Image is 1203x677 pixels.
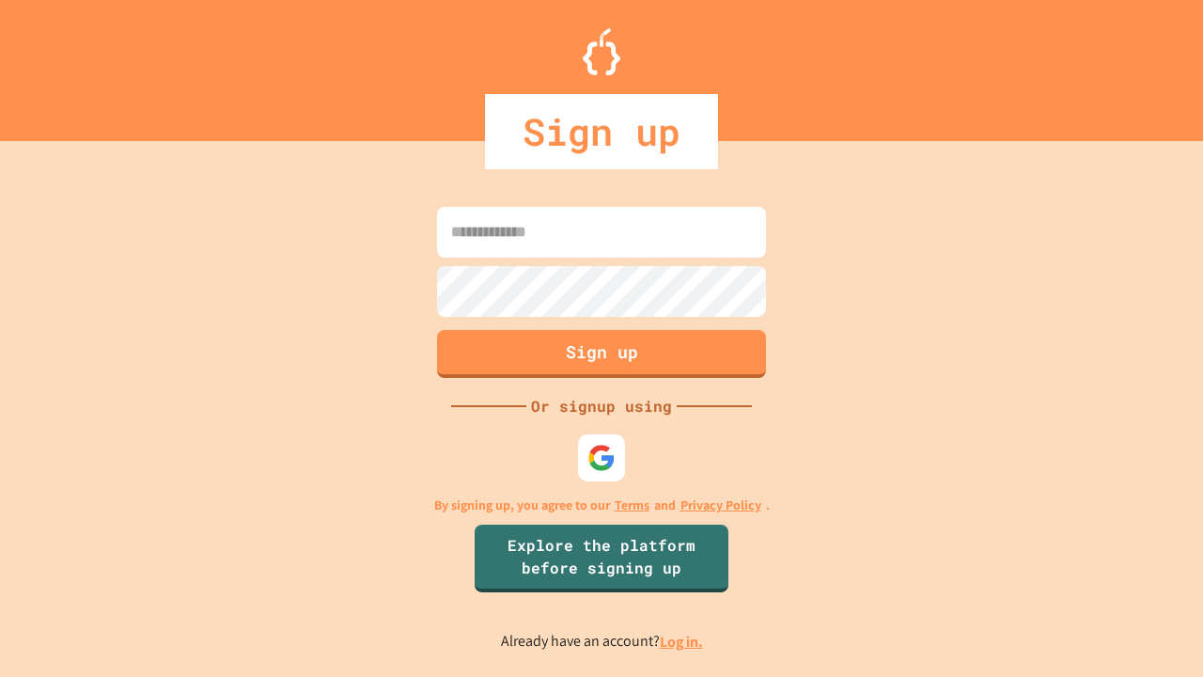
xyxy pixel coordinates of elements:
[437,330,766,378] button: Sign up
[475,525,728,592] a: Explore the platform before signing up
[680,496,761,515] a: Privacy Policy
[526,395,677,417] div: Or signup using
[583,28,620,75] img: Logo.svg
[587,444,616,472] img: google-icon.svg
[660,632,703,652] a: Log in.
[485,94,718,169] div: Sign up
[434,496,770,515] p: By signing up, you agree to our and .
[615,496,649,515] a: Terms
[501,630,703,653] p: Already have an account?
